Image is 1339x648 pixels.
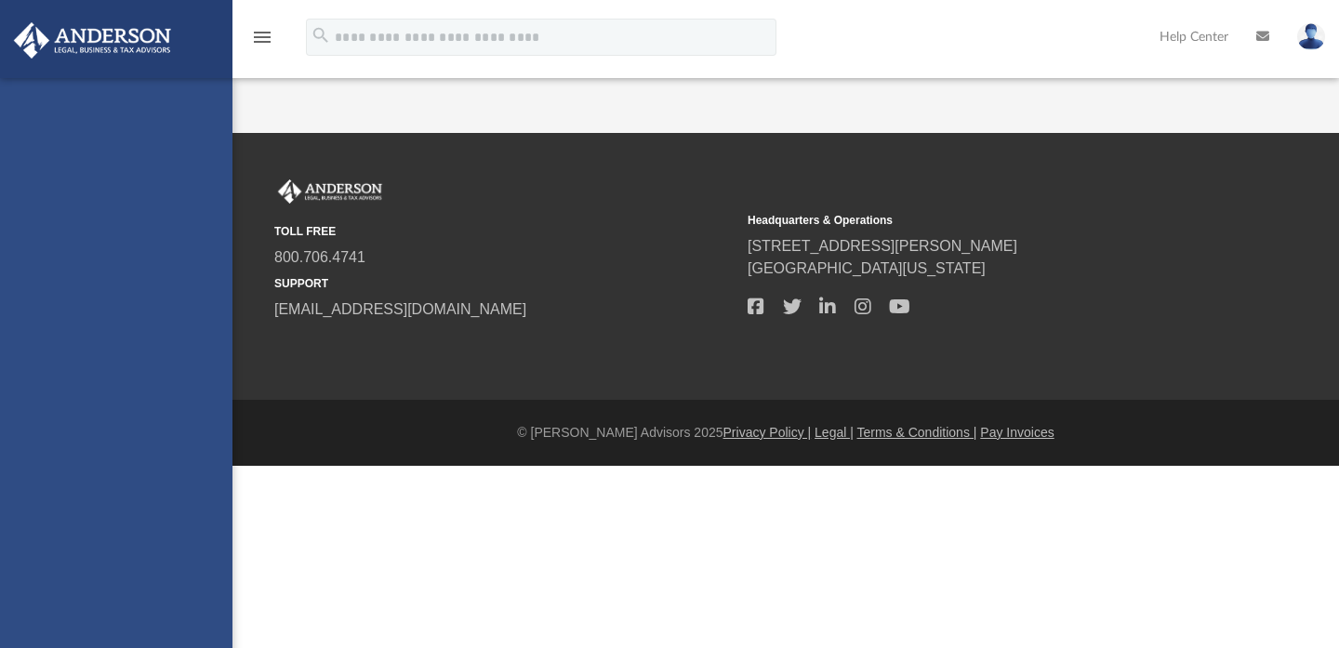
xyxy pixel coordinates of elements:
small: SUPPORT [274,275,735,292]
img: Anderson Advisors Platinum Portal [8,22,177,59]
a: [EMAIL_ADDRESS][DOMAIN_NAME] [274,301,526,317]
a: Legal | [815,425,854,440]
img: Anderson Advisors Platinum Portal [274,179,386,204]
i: menu [251,26,273,48]
i: search [311,25,331,46]
a: menu [251,35,273,48]
a: [GEOGRAPHIC_DATA][US_STATE] [748,260,986,276]
small: Headquarters & Operations [748,212,1208,229]
small: TOLL FREE [274,223,735,240]
a: Terms & Conditions | [857,425,977,440]
a: 800.706.4741 [274,249,365,265]
a: Privacy Policy | [723,425,812,440]
a: [STREET_ADDRESS][PERSON_NAME] [748,238,1017,254]
img: User Pic [1297,23,1325,50]
a: Pay Invoices [980,425,1054,440]
div: © [PERSON_NAME] Advisors 2025 [232,423,1339,443]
